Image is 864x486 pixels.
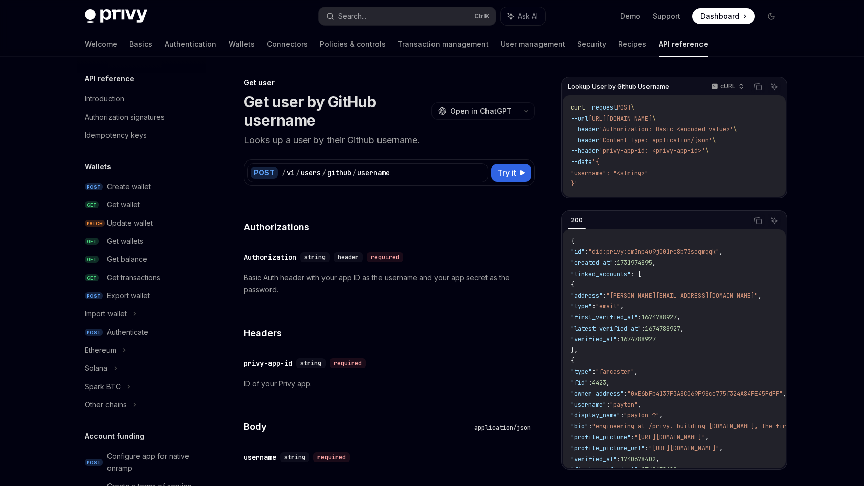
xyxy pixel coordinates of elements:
[107,181,151,193] div: Create wallet
[631,433,634,441] span: :
[588,379,592,387] span: :
[571,368,592,376] span: "type"
[77,108,206,126] a: Authorization signatures
[599,125,733,133] span: 'Authorization: Basic <encoded-value>'
[85,308,127,320] div: Import wallet
[244,420,470,434] h4: Body
[634,368,638,376] span: ,
[85,430,144,442] h5: Account funding
[352,168,356,178] div: /
[77,287,206,305] a: POSTExport wallet
[700,11,739,21] span: Dashboard
[588,422,592,430] span: :
[229,32,255,57] a: Wallets
[77,214,206,232] a: PATCHUpdate wallet
[251,167,278,179] div: POST
[585,248,588,256] span: :
[85,32,117,57] a: Welcome
[610,401,638,409] span: "payton"
[606,379,610,387] span: ,
[85,292,103,300] span: POST
[592,368,596,376] span: :
[571,357,574,365] span: {
[692,8,755,24] a: Dashboard
[641,325,645,333] span: :
[571,292,603,300] span: "address"
[85,9,147,23] img: dark logo
[244,133,535,147] p: Looks up a user by their Github username.
[613,259,617,267] span: :
[656,455,659,463] span: ,
[571,136,599,144] span: --header
[107,235,143,247] div: Get wallets
[712,136,716,144] span: \
[431,102,518,120] button: Open in ChatGPT
[501,32,565,57] a: User management
[680,325,684,333] span: ,
[322,168,326,178] div: /
[645,444,649,452] span: :
[518,11,538,21] span: Ask AI
[320,32,386,57] a: Policies & controls
[165,32,217,57] a: Authentication
[398,32,489,57] a: Transaction management
[571,158,592,166] span: --data
[617,103,631,112] span: POST
[85,183,103,191] span: POST
[659,32,708,57] a: API reference
[244,452,276,462] div: username
[571,302,592,310] span: "type"
[638,466,641,474] span: :
[571,444,645,452] span: "profile_picture_url"
[641,313,677,321] span: 1674788927
[77,232,206,250] a: GETGet wallets
[596,368,634,376] span: "farcaster"
[501,7,545,25] button: Ask AI
[367,252,403,262] div: required
[282,168,286,178] div: /
[571,169,649,177] span: "username": "<string>"
[107,217,153,229] div: Update wallet
[571,325,641,333] span: "latest_verified_at"
[592,379,606,387] span: 4423
[313,452,350,462] div: required
[85,459,103,466] span: POST
[85,111,165,123] div: Authorization signatures
[627,390,783,398] span: "0xE6bFb4137F3A8C069F98cc775f324A84FE45FdFF"
[599,147,705,155] span: 'privy-app-id: <privy-app-id>'
[85,329,103,336] span: POST
[571,259,613,267] span: "created_at"
[571,313,638,321] span: "first_verified_at"
[107,290,150,302] div: Export wallet
[107,272,160,284] div: Get transactions
[631,270,641,278] span: : [
[244,252,296,262] div: Authorization
[244,377,535,390] p: ID of your Privy app.
[751,214,765,227] button: Copy the contents from the code block
[571,103,585,112] span: curl
[677,313,680,321] span: ,
[77,268,206,287] a: GETGet transactions
[653,11,680,21] a: Support
[571,401,606,409] span: "username"
[85,381,121,393] div: Spark BTC
[599,136,712,144] span: 'Content-Type: application/json'
[85,160,111,173] h5: Wallets
[638,401,641,409] span: ,
[577,32,606,57] a: Security
[319,7,496,25] button: Search...CtrlK
[77,323,206,341] a: POSTAuthenticate
[606,401,610,409] span: :
[491,164,531,182] button: Try it
[641,466,677,474] span: 1740678402
[85,362,107,374] div: Solana
[706,78,748,95] button: cURL
[585,103,617,112] span: --request
[624,411,659,419] span: "payton ↑"
[244,93,427,129] h1: Get user by GitHub username
[304,253,326,261] span: string
[620,411,624,419] span: :
[470,423,535,433] div: application/json
[638,313,641,321] span: :
[571,433,631,441] span: "profile_picture"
